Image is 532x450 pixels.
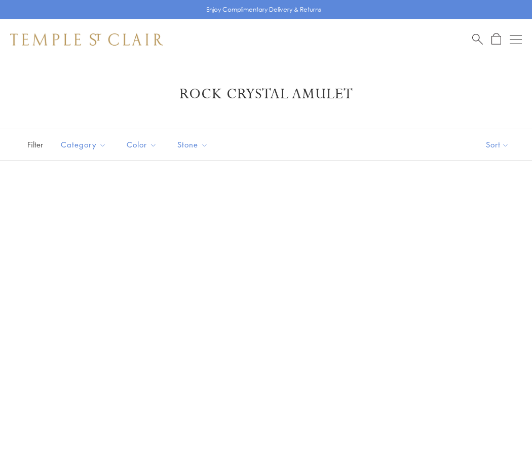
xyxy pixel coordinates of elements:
[170,133,216,156] button: Stone
[463,129,532,160] button: Show sort by
[122,138,165,151] span: Color
[119,133,165,156] button: Color
[56,138,114,151] span: Category
[472,33,483,46] a: Search
[25,85,507,103] h1: Rock Crystal Amulet
[172,138,216,151] span: Stone
[206,5,321,15] p: Enjoy Complimentary Delivery & Returns
[491,33,501,46] a: Open Shopping Bag
[53,133,114,156] button: Category
[10,33,163,46] img: Temple St. Clair
[510,33,522,46] button: Open navigation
